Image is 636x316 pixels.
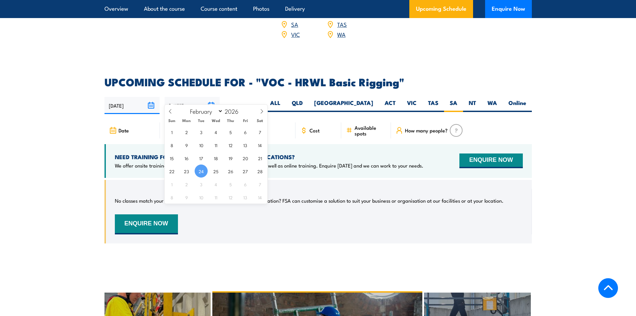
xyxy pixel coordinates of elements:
[209,138,222,151] span: February 11, 2026
[482,99,503,112] label: WA
[180,138,193,151] span: February 9, 2026
[239,125,252,138] span: February 6, 2026
[194,118,209,123] span: Tue
[253,118,267,123] span: Sat
[119,127,129,133] span: Date
[115,153,423,161] h4: NEED TRAINING FOR LARGER GROUPS OR MULTIPLE LOCATIONS?
[239,151,252,165] span: February 20, 2026
[459,153,522,168] button: ENQUIRE NOW
[253,151,266,165] span: February 21, 2026
[308,99,379,112] label: [GEOGRAPHIC_DATA]
[209,151,222,165] span: February 18, 2026
[217,197,503,204] p: Can’t find a date or location? FSA can customise a solution to suit your business or organisation...
[115,162,423,169] p: We offer onsite training, training at our centres, multisite solutions as well as online training...
[180,191,193,204] span: March 9, 2026
[165,178,178,191] span: March 1, 2026
[224,165,237,178] span: February 26, 2026
[264,99,286,112] label: ALL
[195,125,208,138] span: February 3, 2026
[165,165,178,178] span: February 22, 2026
[165,191,178,204] span: March 8, 2026
[444,99,463,112] label: SA
[503,99,532,112] label: Online
[291,20,298,28] a: SA
[209,178,222,191] span: March 4, 2026
[187,107,223,115] select: Month
[165,125,178,138] span: February 1, 2026
[224,151,237,165] span: February 19, 2026
[209,125,222,138] span: February 4, 2026
[209,165,222,178] span: February 25, 2026
[239,191,252,204] span: March 13, 2026
[239,165,252,178] span: February 27, 2026
[104,97,160,114] input: From date
[209,191,222,204] span: March 11, 2026
[223,107,245,115] input: Year
[291,30,300,38] a: VIC
[165,118,179,123] span: Sun
[115,214,178,234] button: ENQUIRE NOW
[405,127,448,133] span: How many people?
[355,125,386,136] span: Available spots
[179,118,194,123] span: Mon
[195,151,208,165] span: February 17, 2026
[401,99,422,112] label: VIC
[224,178,237,191] span: March 5, 2026
[253,138,266,151] span: February 14, 2026
[224,191,237,204] span: March 12, 2026
[224,138,237,151] span: February 12, 2026
[253,165,266,178] span: February 28, 2026
[239,178,252,191] span: March 6, 2026
[104,77,532,86] h2: UPCOMING SCHEDULE FOR - "VOC - HRWL Basic Rigging"
[239,138,252,151] span: February 13, 2026
[195,191,208,204] span: March 10, 2026
[165,138,178,151] span: February 8, 2026
[180,125,193,138] span: February 2, 2026
[180,178,193,191] span: March 2, 2026
[309,127,320,133] span: Cost
[253,191,266,204] span: March 14, 2026
[115,197,213,204] p: No classes match your search criteria, sorry.
[238,118,253,123] span: Fri
[253,125,266,138] span: February 7, 2026
[253,178,266,191] span: March 7, 2026
[379,99,401,112] label: ACT
[180,165,193,178] span: February 23, 2026
[223,118,238,123] span: Thu
[337,30,346,38] a: WA
[180,151,193,165] span: February 16, 2026
[209,118,223,123] span: Wed
[195,138,208,151] span: February 10, 2026
[463,99,482,112] label: NT
[165,151,178,165] span: February 15, 2026
[422,99,444,112] label: TAS
[165,97,220,114] input: To date
[224,125,237,138] span: February 5, 2026
[286,99,308,112] label: QLD
[195,178,208,191] span: March 3, 2026
[337,20,347,28] a: TAS
[195,165,208,178] span: February 24, 2026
